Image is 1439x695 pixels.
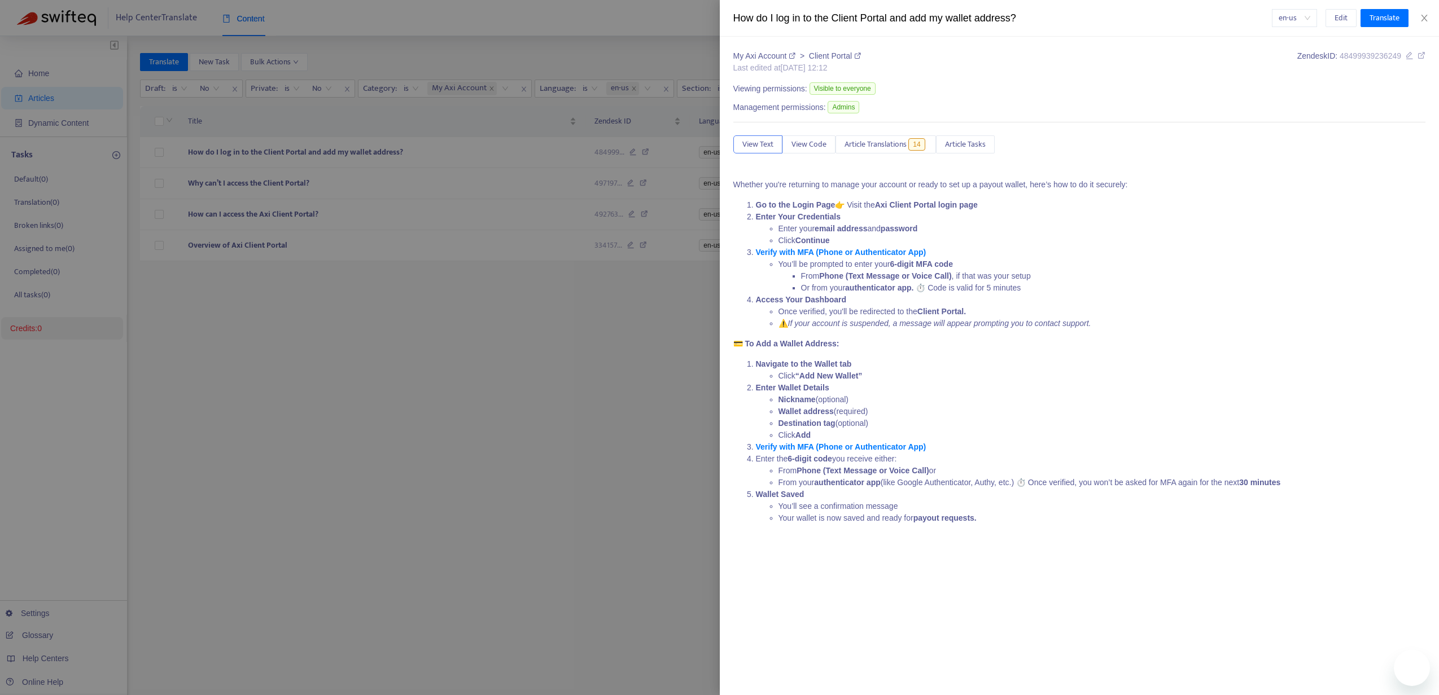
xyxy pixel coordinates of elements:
a: Verify with MFA (Phone or Authenticator App) [756,442,926,451]
button: View Text [733,135,782,153]
strong: Navigate to the Wallet tab [756,359,852,368]
strong: Client Portal. [917,307,966,316]
strong: Phone (Text Message or Voice Call) [819,271,951,280]
li: Once verified, you'll be redirected to the [778,306,1426,318]
li: Click [778,370,1426,382]
span: Article Translations [845,138,907,151]
li: Enter your and [778,223,1426,235]
li: Click [778,429,1426,441]
span: Edit [1335,12,1348,24]
strong: password [881,224,917,233]
a: My Axi Account [733,51,798,60]
li: You’ll be prompted to enter your [778,258,1426,294]
span: Admins [828,101,859,113]
button: Translate [1361,9,1409,27]
li: Your wallet is now saved and ready for [778,512,1426,524]
li: (optional) [778,417,1426,429]
span: View Code [791,138,826,151]
strong: Enter Wallet Details [756,383,829,392]
strong: authenticator app [814,478,880,487]
strong: 30 minutes [1239,478,1280,487]
strong: payout requests. [913,513,977,522]
li: From , if that was your setup [801,270,1426,282]
span: Translate [1370,12,1399,24]
em: If your account is suspended, a message will appear prompting you to contact support. [788,319,1091,328]
span: 48499939236249 [1340,51,1401,60]
li: Or from your ⏱ Code is valid for 5 minutes [801,282,1426,294]
strong: authenticator app. [845,283,913,292]
strong: Nickname [778,395,816,404]
li: Enter the you receive either: [756,453,1426,489]
span: Visible to everyone [810,82,876,95]
p: Whether you're returning to manage your account or ready to set up a payout wallet, here’s how to... [733,179,1426,191]
strong: Phone (Text Message or Voice Call) [797,466,929,475]
li: From or [778,465,1426,477]
span: View Text [742,138,773,151]
strong: Destination tag [778,419,836,428]
button: Edit [1326,9,1357,27]
strong: Go to the Login Page [756,200,836,209]
button: Article Tasks [936,135,995,153]
li: (required) [778,406,1426,417]
button: View Code [782,135,836,153]
span: Viewing permissions: [733,83,807,95]
li: From your (like Google Authenticator, Authy, etc.) ⏱ Once verified, you won’t be asked for MFA ag... [778,477,1426,489]
strong: email address [815,224,867,233]
li: You’ll see a confirmation message [778,500,1426,512]
span: Management permissions: [733,102,826,113]
strong: Enter Your Credentials [756,212,841,221]
li: 👉 Visit the [756,199,1426,211]
strong: Continue [795,236,830,245]
span: close [1420,14,1429,23]
span: en-us [1279,10,1310,27]
strong: “Add New Wallet” [795,371,863,380]
li: ⚠️ [778,318,1426,329]
div: Zendesk ID: [1297,50,1425,74]
strong: Wallet address [778,407,834,416]
li: (optional) [778,394,1426,406]
span: 14 [908,138,925,151]
strong: 💳 To Add a Wallet Address: [733,339,839,348]
strong: Add [795,430,811,439]
li: Click [778,235,1426,247]
button: Close [1416,13,1432,24]
strong: Wallet Saved [756,490,804,499]
button: Article Translations14 [836,135,937,153]
span: Article Tasks [945,138,986,151]
strong: 6-digit code [788,454,832,463]
a: Verify with MFA (Phone or Authenticator App) [756,248,926,257]
strong: 6-digit MFA code [890,259,952,269]
iframe: Button to launch messaging window [1394,650,1430,686]
strong: Access Your Dashboard [756,295,847,304]
a: Client Portal [809,51,861,60]
div: Last edited at [DATE] 12:12 [733,62,861,74]
div: How do I log in to the Client Portal and add my wallet address? [733,11,1272,26]
strong: Axi Client Portal login page [875,200,978,209]
div: > [733,50,861,62]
